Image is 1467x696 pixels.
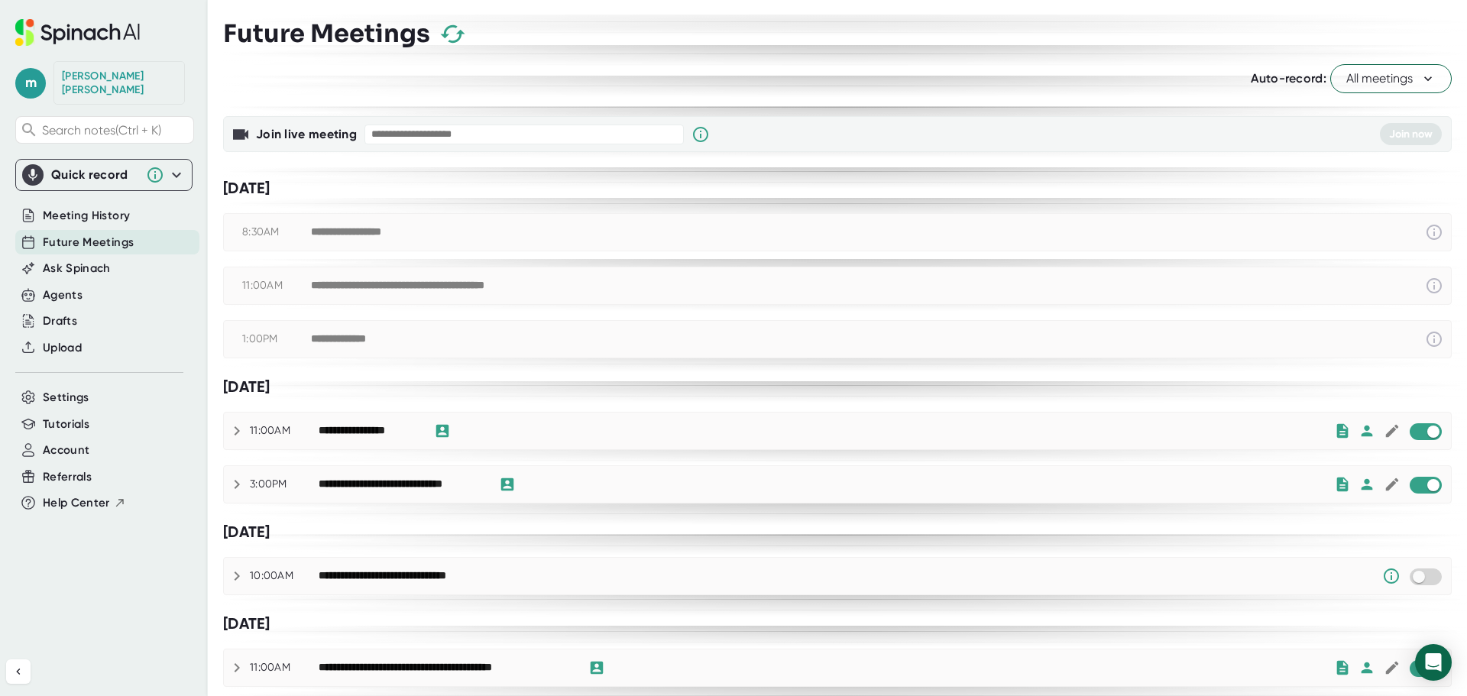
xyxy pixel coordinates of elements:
[1251,71,1326,86] span: Auto-record:
[256,127,357,141] b: Join live meeting
[242,225,311,239] div: 8:30AM
[223,19,430,48] h3: Future Meetings
[43,260,111,277] button: Ask Spinach
[1425,223,1443,241] svg: This event has already passed
[43,207,130,225] button: Meeting History
[223,614,1452,633] div: [DATE]
[22,160,186,190] div: Quick record
[43,234,134,251] button: Future Meetings
[43,416,89,433] button: Tutorials
[43,286,83,304] button: Agents
[250,661,319,675] div: 11:00AM
[62,70,176,96] div: Mike Winkler
[1380,123,1442,145] button: Join now
[1330,64,1452,93] button: All meetings
[242,332,311,346] div: 1:00PM
[15,68,46,99] span: m
[43,389,89,406] button: Settings
[43,494,110,512] span: Help Center
[43,468,92,486] button: Referrals
[51,167,138,183] div: Quick record
[1425,330,1443,348] svg: This event has already passed
[250,569,319,583] div: 10:00AM
[43,442,89,459] button: Account
[223,179,1452,198] div: [DATE]
[1425,277,1443,295] svg: This event has already passed
[6,659,31,684] button: Collapse sidebar
[43,494,126,512] button: Help Center
[223,523,1452,542] div: [DATE]
[250,477,319,491] div: 3:00PM
[1389,128,1433,141] span: Join now
[223,377,1452,397] div: [DATE]
[43,312,77,330] button: Drafts
[43,339,82,357] button: Upload
[1382,567,1401,585] svg: Someone has manually disabled Spinach from this meeting.
[250,424,319,438] div: 11:00AM
[1346,70,1436,88] span: All meetings
[42,123,189,138] span: Search notes (Ctrl + K)
[242,279,311,293] div: 11:00AM
[1415,644,1452,681] div: Open Intercom Messenger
